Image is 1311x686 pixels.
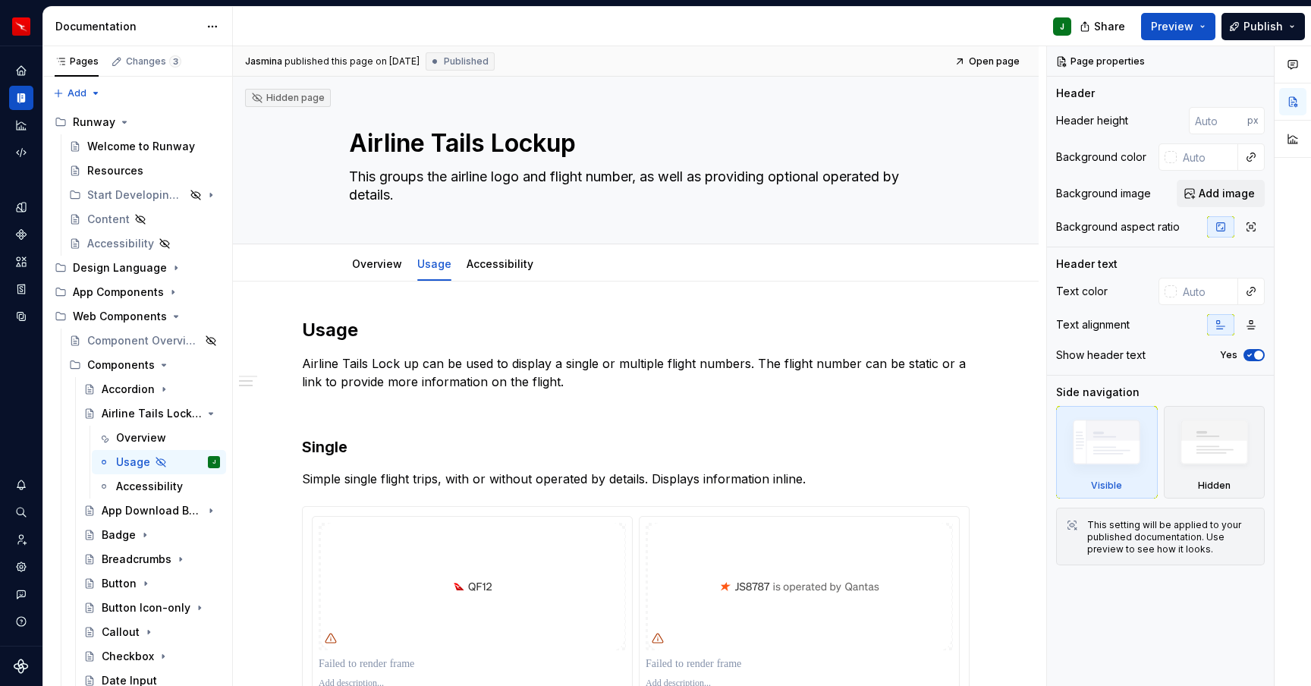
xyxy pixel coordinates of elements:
div: Hidden [1164,406,1265,499]
span: Preview [1151,19,1193,34]
a: Overview [352,257,402,270]
div: Header [1056,86,1095,101]
div: Runway [73,115,115,130]
a: Content [63,207,226,231]
div: Background aspect ratio [1056,219,1180,234]
button: Add image [1177,180,1265,207]
span: 3 [169,55,181,68]
div: Home [9,58,33,83]
a: Code automation [9,140,33,165]
div: Header text [1056,256,1118,272]
div: Start Developing (AEM) [63,183,226,207]
div: Runway [49,110,226,134]
div: Hidden [1198,480,1231,492]
div: J [1060,20,1064,33]
a: Open page [950,51,1026,72]
a: App Download Button [77,499,226,523]
div: Breadcrumbs [102,552,171,567]
img: 6b187050-a3ed-48aa-8485-808e17fcee26.png [12,17,30,36]
div: Accessibility [116,479,183,494]
a: Analytics [9,113,33,137]
a: Button [77,571,226,596]
div: J [212,455,215,470]
button: Add [49,83,105,104]
div: App Components [49,280,226,304]
a: Component Overview [63,329,226,353]
span: Jasmina [245,55,282,68]
p: Simple single flight trips, with or without operated by details. Displays information inline. [302,470,970,488]
div: Contact support [9,582,33,606]
div: App Components [73,285,164,300]
div: Background image [1056,186,1151,201]
button: Share [1072,13,1135,40]
a: Accessibility [92,474,226,499]
button: Search ⌘K [9,500,33,524]
a: Overview [92,426,226,450]
div: Components [87,357,155,373]
label: Yes [1220,349,1237,361]
svg: Supernova Logo [14,659,29,674]
a: UsageJ [92,450,226,474]
div: Components [63,353,226,377]
div: Notifications [9,473,33,497]
div: Documentation [55,19,199,34]
a: Invite team [9,527,33,552]
div: Web Components [73,309,167,324]
span: Share [1094,19,1125,34]
div: Resources [87,163,143,178]
a: Storybook stories [9,277,33,301]
div: Design Language [73,260,167,275]
a: Badge [77,523,226,547]
button: Publish [1221,13,1305,40]
a: Design tokens [9,195,33,219]
p: Airline Tails Lock up can be used to display a single or multiple flight numbers. The flight numb... [302,354,970,391]
a: Usage [417,257,451,270]
a: Welcome to Runway [63,134,226,159]
div: Overview [346,247,408,279]
a: Resources [63,159,226,183]
div: Usage [116,455,150,470]
p: px [1247,115,1259,127]
div: This setting will be applied to your published documentation. Use preview to see how it looks. [1087,519,1255,555]
span: Add image [1199,186,1255,201]
input: Auto [1189,107,1247,134]
div: Accessibility [461,247,539,279]
a: Callout [77,620,226,644]
div: Background color [1056,149,1146,165]
a: Button Icon-only [77,596,226,620]
input: Auto [1177,143,1238,171]
a: Accessibility [63,231,226,256]
a: Data sources [9,304,33,329]
a: Checkbox [77,644,226,669]
div: Assets [9,250,33,274]
textarea: This groups the airline logo and flight number, as well as providing optional operated by details. [346,165,920,207]
div: Web Components [49,304,226,329]
button: Preview [1141,13,1215,40]
div: Welcome to Runway [87,139,195,154]
div: Visible [1091,480,1122,492]
div: Side navigation [1056,385,1140,400]
div: Usage [411,247,457,279]
a: Components [9,222,33,247]
div: Show header text [1056,348,1146,363]
div: Content [87,212,130,227]
div: Visible [1056,406,1158,499]
span: Open page [969,55,1020,68]
div: Accordion [102,382,155,397]
div: Button Icon-only [102,600,190,615]
div: Airline Tails Lockup [102,406,202,421]
div: Start Developing (AEM) [87,187,185,203]
div: Design Language [49,256,226,280]
div: Badge [102,527,136,543]
a: Breadcrumbs [77,547,226,571]
a: Accessibility [467,257,533,270]
div: Component Overview [87,333,200,348]
div: Callout [102,625,140,640]
textarea: Airline Tails Lockup [346,125,920,162]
